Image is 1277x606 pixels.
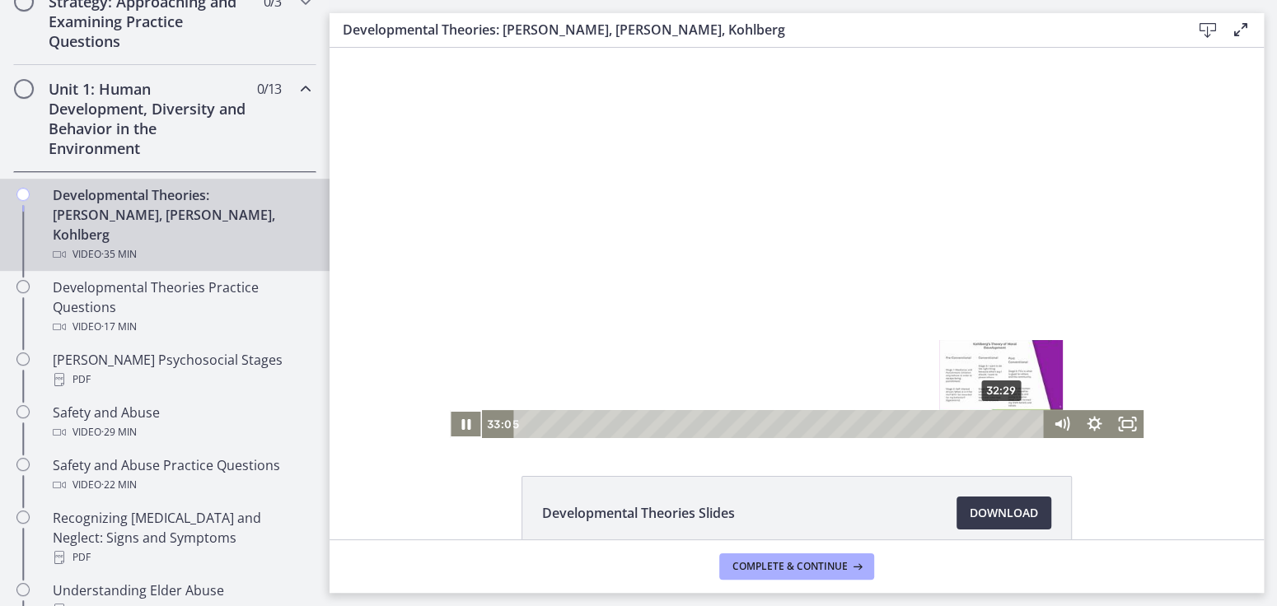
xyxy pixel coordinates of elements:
iframe: Video Lesson [330,48,1264,438]
div: Developmental Theories Practice Questions [53,277,310,337]
a: Download [957,496,1051,529]
span: 0 / 13 [257,79,281,99]
button: Fullscreen [781,362,814,390]
div: PDF [53,370,310,389]
span: · 17 min [101,317,137,337]
button: Complete & continue [719,553,874,580]
div: PDF [53,548,310,567]
div: Video [53,475,310,495]
div: Recognizing [MEDICAL_DATA] and Neglect: Signs and Symptoms [53,508,310,567]
span: Complete & continue [732,560,848,573]
h2: Unit 1: Human Development, Diversity and Behavior in the Environment [49,79,250,158]
div: Video [53,422,310,442]
h3: Developmental Theories: [PERSON_NAME], [PERSON_NAME], Kohlberg [343,20,1165,40]
button: Mute [715,362,748,390]
span: · 35 min [101,245,137,264]
div: Video [53,317,310,337]
span: · 29 min [101,422,137,442]
span: Developmental Theories Slides [542,503,735,523]
div: Safety and Abuse [53,403,310,442]
div: Video [53,245,310,264]
span: Download [970,503,1038,523]
button: Show settings menu [748,362,781,390]
div: [PERSON_NAME] Psychosocial Stages [53,350,310,389]
div: Developmental Theories: [PERSON_NAME], [PERSON_NAME], Kohlberg [53,185,310,264]
div: Safety and Abuse Practice Questions [53,455,310,495]
span: · 22 min [101,475,137,495]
